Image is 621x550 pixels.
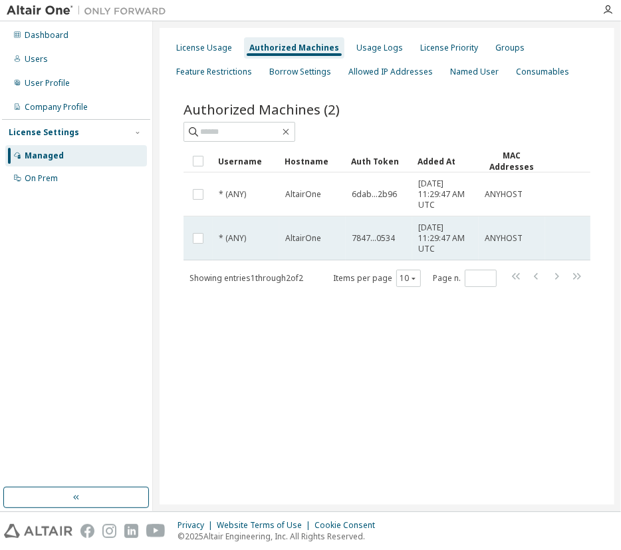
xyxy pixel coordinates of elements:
span: AltairOne [285,189,321,200]
img: instagram.svg [102,524,116,538]
div: License Usage [176,43,232,53]
span: Items per page [333,270,421,287]
div: Feature Restrictions [176,67,252,77]
div: Company Profile [25,102,88,113]
span: [DATE] 11:29:47 AM UTC [418,178,473,210]
div: User Profile [25,78,70,89]
div: License Settings [9,127,79,138]
span: 7847...0534 [352,233,395,244]
div: Website Terms of Use [217,520,314,531]
div: Hostname [285,150,340,172]
div: Added At [418,150,473,172]
div: Named User [450,67,499,77]
img: altair_logo.svg [4,524,72,538]
img: Altair One [7,4,173,17]
button: 10 [400,273,418,284]
div: Managed [25,150,64,161]
div: Username [218,150,274,172]
span: 6dab...2b96 [352,189,397,200]
span: * (ANY) [219,189,246,200]
img: facebook.svg [80,524,94,538]
span: Showing entries 1 through 2 of 2 [189,272,303,284]
div: On Prem [25,173,58,184]
div: Dashboard [25,30,68,41]
img: linkedin.svg [124,524,138,538]
div: Users [25,54,48,65]
div: Allowed IP Addresses [348,67,433,77]
span: ANYHOST [485,233,523,244]
span: Page n. [433,270,497,287]
div: Authorized Machines [249,43,339,53]
span: Authorized Machines (2) [184,100,340,119]
div: MAC Addresses [484,150,540,172]
div: Consumables [516,67,569,77]
div: Usage Logs [356,43,403,53]
span: ANYHOST [485,189,523,200]
p: © 2025 Altair Engineering, Inc. All Rights Reserved. [178,531,383,542]
span: * (ANY) [219,233,246,244]
div: Privacy [178,520,217,531]
div: Cookie Consent [314,520,383,531]
span: AltairOne [285,233,321,244]
div: Auth Token [351,150,407,172]
div: Groups [495,43,525,53]
div: License Priority [420,43,478,53]
img: youtube.svg [146,524,166,538]
span: [DATE] 11:29:47 AM UTC [418,222,473,254]
div: Borrow Settings [269,67,331,77]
